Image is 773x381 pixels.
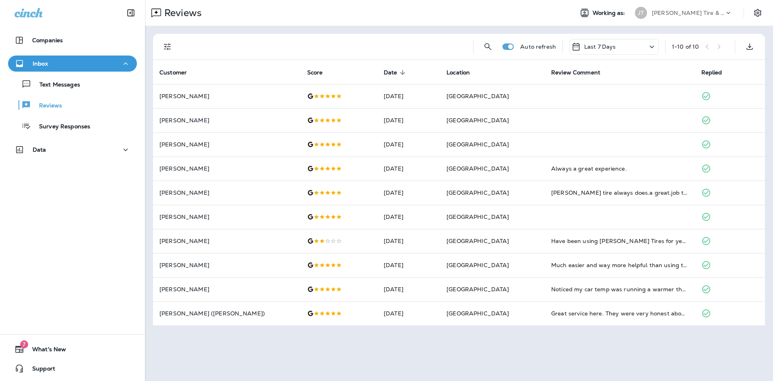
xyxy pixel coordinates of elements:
p: [PERSON_NAME] Tire & Auto [652,10,724,16]
p: [PERSON_NAME] [159,262,294,268]
p: [PERSON_NAME] [159,93,294,99]
td: [DATE] [377,205,440,229]
p: Inbox [33,60,48,67]
button: Survey Responses [8,117,137,134]
p: Text Messages [31,81,80,89]
span: Customer [159,69,187,76]
div: Jensen tire always does.a great.job they are honest and they do the job right! [551,189,688,197]
span: What's New [24,346,66,356]
button: Collapse Sidebar [120,5,142,21]
button: Settings [750,6,765,20]
p: [PERSON_NAME] [159,286,294,292]
p: Reviews [161,7,202,19]
p: Last 7 Days [584,43,616,50]
span: [GEOGRAPHIC_DATA] [446,117,509,124]
button: Reviews [8,97,137,113]
td: [DATE] [377,277,440,301]
div: JT [635,7,647,19]
span: [GEOGRAPHIC_DATA] [446,165,509,172]
p: [PERSON_NAME] [159,238,294,244]
div: Noticed my car temp was running a warmer than usual so I took it to Jensen Tire with no appointme... [551,285,688,293]
td: [DATE] [377,181,440,205]
span: Location [446,69,480,76]
span: Customer [159,69,197,76]
div: 1 - 10 of 10 [672,43,699,50]
p: [PERSON_NAME] [159,141,294,148]
td: [DATE] [377,253,440,277]
p: Survey Responses [31,123,90,131]
span: [GEOGRAPHIC_DATA] [446,310,509,317]
div: Have been using Jensen Tires for years. Just had a LOF change on my new F150. Was suprized by the... [551,237,688,245]
span: Date [384,69,397,76]
td: [DATE] [377,301,440,325]
td: [DATE] [377,108,440,132]
td: [DATE] [377,229,440,253]
span: [GEOGRAPHIC_DATA] [446,262,509,269]
button: Text Messages [8,76,137,93]
span: [GEOGRAPHIC_DATA] [446,93,509,100]
p: [PERSON_NAME] [159,117,294,124]
span: 7 [20,340,28,348]
button: Filters [159,39,176,55]
span: Review Comment [551,69,600,76]
p: [PERSON_NAME] ([PERSON_NAME]) [159,310,294,317]
td: [DATE] [377,84,440,108]
div: Great service here. They were very honest about what was going on with my vehicle and got it done... [551,309,688,317]
span: [GEOGRAPHIC_DATA] [446,286,509,293]
span: Review Comment [551,69,611,76]
span: Working as: [593,10,627,16]
p: [PERSON_NAME] [159,165,294,172]
span: Date [384,69,408,76]
button: Search Reviews [480,39,496,55]
span: Score [307,69,333,76]
span: Location [446,69,470,76]
td: [DATE] [377,157,440,181]
button: Support [8,360,137,377]
span: Score [307,69,323,76]
p: Reviews [31,102,62,110]
button: Data [8,142,137,158]
div: Much easier and way more helpful than using the new car dealership shops. Fast, too [551,261,688,269]
p: Auto refresh [520,43,556,50]
button: Export as CSV [742,39,758,55]
button: Inbox [8,56,137,72]
p: Data [33,146,46,153]
button: 7What's New [8,341,137,357]
span: Replied [701,69,733,76]
p: Companies [32,37,63,43]
span: Replied [701,69,722,76]
td: [DATE] [377,132,440,157]
p: [PERSON_NAME] [159,214,294,220]
p: [PERSON_NAME] [159,189,294,196]
span: [GEOGRAPHIC_DATA] [446,141,509,148]
span: [GEOGRAPHIC_DATA] [446,237,509,245]
span: [GEOGRAPHIC_DATA] [446,213,509,220]
span: Support [24,365,55,375]
span: [GEOGRAPHIC_DATA] [446,189,509,196]
div: Always a great experience. [551,165,688,173]
button: Companies [8,32,137,48]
